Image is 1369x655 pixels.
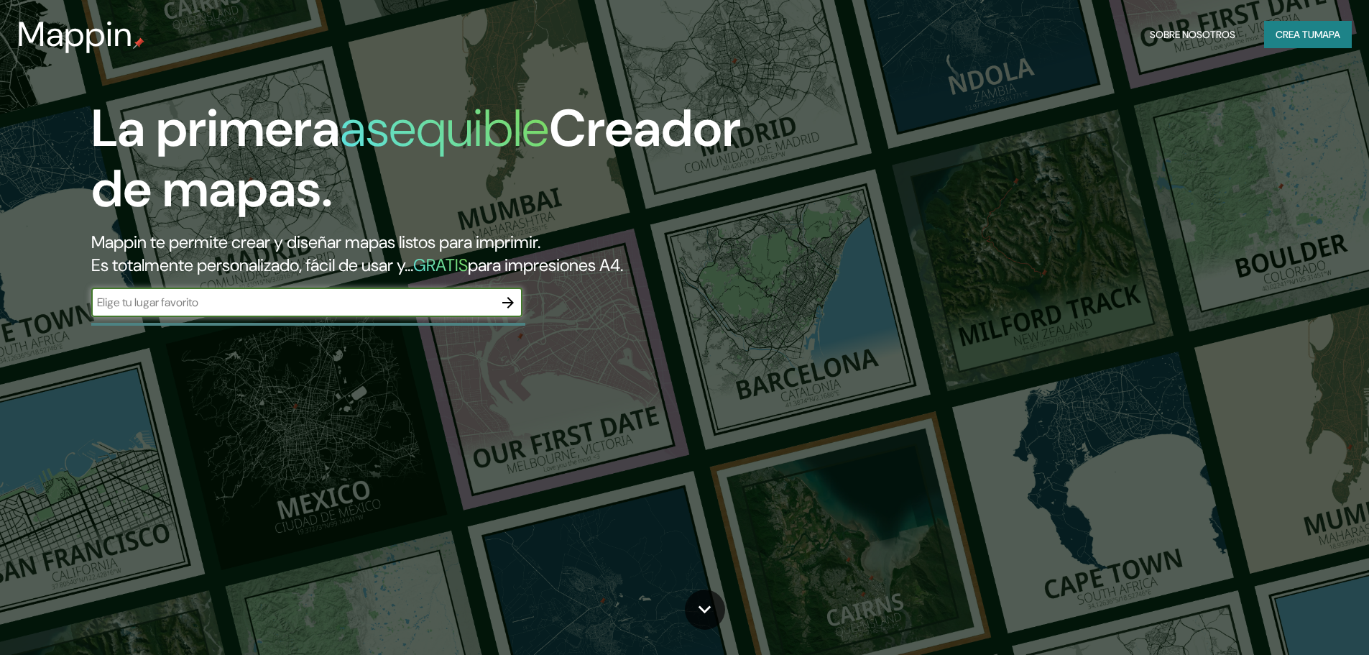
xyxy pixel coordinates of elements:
[1150,28,1235,41] font: Sobre nosotros
[91,95,741,222] font: Creador de mapas.
[468,254,623,276] font: para impresiones A4.
[91,254,413,276] font: Es totalmente personalizado, fácil de usar y...
[133,37,144,49] img: pin de mapeo
[17,12,133,57] font: Mappin
[1276,28,1314,41] font: Crea tu
[91,95,340,162] font: La primera
[1314,28,1340,41] font: mapa
[1264,21,1352,48] button: Crea tumapa
[340,95,549,162] font: asequible
[413,254,468,276] font: GRATIS
[1144,21,1241,48] button: Sobre nosotros
[91,294,494,311] input: Elige tu lugar favorito
[91,231,540,253] font: Mappin te permite crear y diseñar mapas listos para imprimir.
